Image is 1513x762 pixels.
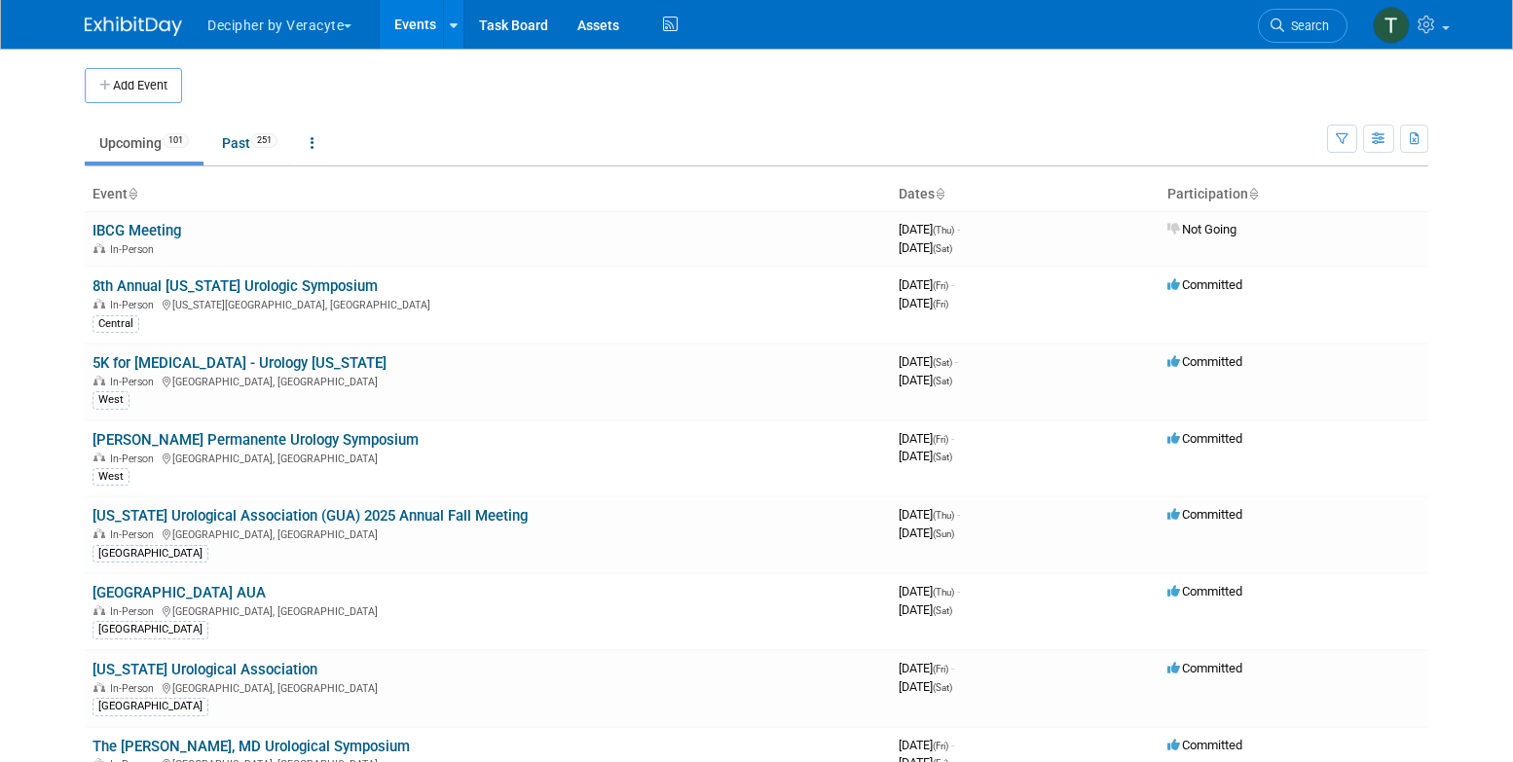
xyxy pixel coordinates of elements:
span: Committed [1167,277,1242,292]
span: In-Person [110,605,160,618]
th: Dates [891,178,1160,211]
th: Participation [1160,178,1428,211]
span: [DATE] [899,679,952,694]
span: - [951,661,954,675]
span: Not Going [1167,222,1236,236]
span: (Thu) [933,225,954,236]
a: [PERSON_NAME] Permanente Urology Symposium [92,431,419,449]
span: [DATE] [899,507,960,522]
a: The [PERSON_NAME], MD Urological Symposium [92,738,410,755]
span: [DATE] [899,373,952,387]
span: Committed [1167,354,1242,369]
img: In-Person Event [93,243,105,253]
span: Committed [1167,661,1242,675]
span: [DATE] [899,240,952,255]
button: Add Event [85,68,182,103]
span: In-Person [110,299,160,311]
span: (Fri) [933,280,948,291]
div: West [92,468,129,486]
div: [GEOGRAPHIC_DATA] [92,698,208,715]
span: - [957,584,960,599]
span: [DATE] [899,222,960,236]
span: (Fri) [933,434,948,445]
img: In-Person Event [93,605,105,615]
a: [US_STATE] Urological Association (GUA) 2025 Annual Fall Meeting [92,507,528,525]
a: [US_STATE] Urological Association [92,661,317,678]
span: (Fri) [933,664,948,674]
div: [US_STATE][GEOGRAPHIC_DATA], [GEOGRAPHIC_DATA] [92,296,883,311]
a: Past251 [207,125,292,162]
div: West [92,391,129,409]
span: Search [1284,18,1329,33]
span: In-Person [110,453,160,465]
div: [GEOGRAPHIC_DATA], [GEOGRAPHIC_DATA] [92,373,883,388]
span: [DATE] [899,449,952,463]
span: (Sat) [933,357,952,368]
img: In-Person Event [93,528,105,538]
span: - [951,277,954,292]
span: In-Person [110,376,160,388]
a: 5K for [MEDICAL_DATA] - Urology [US_STATE] [92,354,387,372]
span: (Thu) [933,510,954,521]
span: (Sat) [933,605,952,616]
div: [GEOGRAPHIC_DATA], [GEOGRAPHIC_DATA] [92,450,883,465]
div: [GEOGRAPHIC_DATA] [92,545,208,562]
span: Committed [1167,584,1242,599]
a: Sort by Participation Type [1248,186,1258,201]
span: [DATE] [899,661,954,675]
img: Tony Alvarado [1373,7,1410,44]
span: (Sat) [933,243,952,254]
a: Search [1258,9,1347,43]
div: [GEOGRAPHIC_DATA] [92,621,208,638]
span: [DATE] [899,738,954,752]
span: - [951,431,954,446]
img: ExhibitDay [85,17,182,36]
a: Upcoming101 [85,125,203,162]
span: - [957,507,960,522]
img: In-Person Event [93,376,105,385]
div: [GEOGRAPHIC_DATA], [GEOGRAPHIC_DATA] [92,602,883,618]
span: [DATE] [899,526,954,540]
span: (Sun) [933,528,954,539]
span: (Sat) [933,452,952,462]
span: 101 [163,133,189,148]
span: In-Person [110,682,160,695]
span: In-Person [110,528,160,541]
span: 251 [251,133,277,148]
span: - [955,354,958,369]
span: (Fri) [933,299,948,309]
span: (Thu) [933,587,954,598]
span: [DATE] [899,431,954,446]
span: (Sat) [933,682,952,693]
span: Committed [1167,738,1242,752]
span: (Sat) [933,376,952,386]
a: [GEOGRAPHIC_DATA] AUA [92,584,266,601]
span: [DATE] [899,354,958,369]
span: [DATE] [899,584,960,599]
span: - [951,738,954,752]
div: [GEOGRAPHIC_DATA], [GEOGRAPHIC_DATA] [92,679,883,695]
div: Central [92,315,139,333]
a: Sort by Start Date [935,186,944,201]
span: [DATE] [899,602,952,617]
span: (Fri) [933,741,948,751]
img: In-Person Event [93,682,105,692]
span: [DATE] [899,277,954,292]
span: - [957,222,960,236]
a: IBCG Meeting [92,222,181,239]
img: In-Person Event [93,453,105,462]
a: 8th Annual [US_STATE] Urologic Symposium [92,277,378,295]
img: In-Person Event [93,299,105,308]
span: In-Person [110,243,160,256]
span: [DATE] [899,296,948,310]
span: Committed [1167,507,1242,522]
th: Event [85,178,891,211]
span: Committed [1167,431,1242,446]
div: [GEOGRAPHIC_DATA], [GEOGRAPHIC_DATA] [92,526,883,541]
a: Sort by Event Name [128,186,137,201]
